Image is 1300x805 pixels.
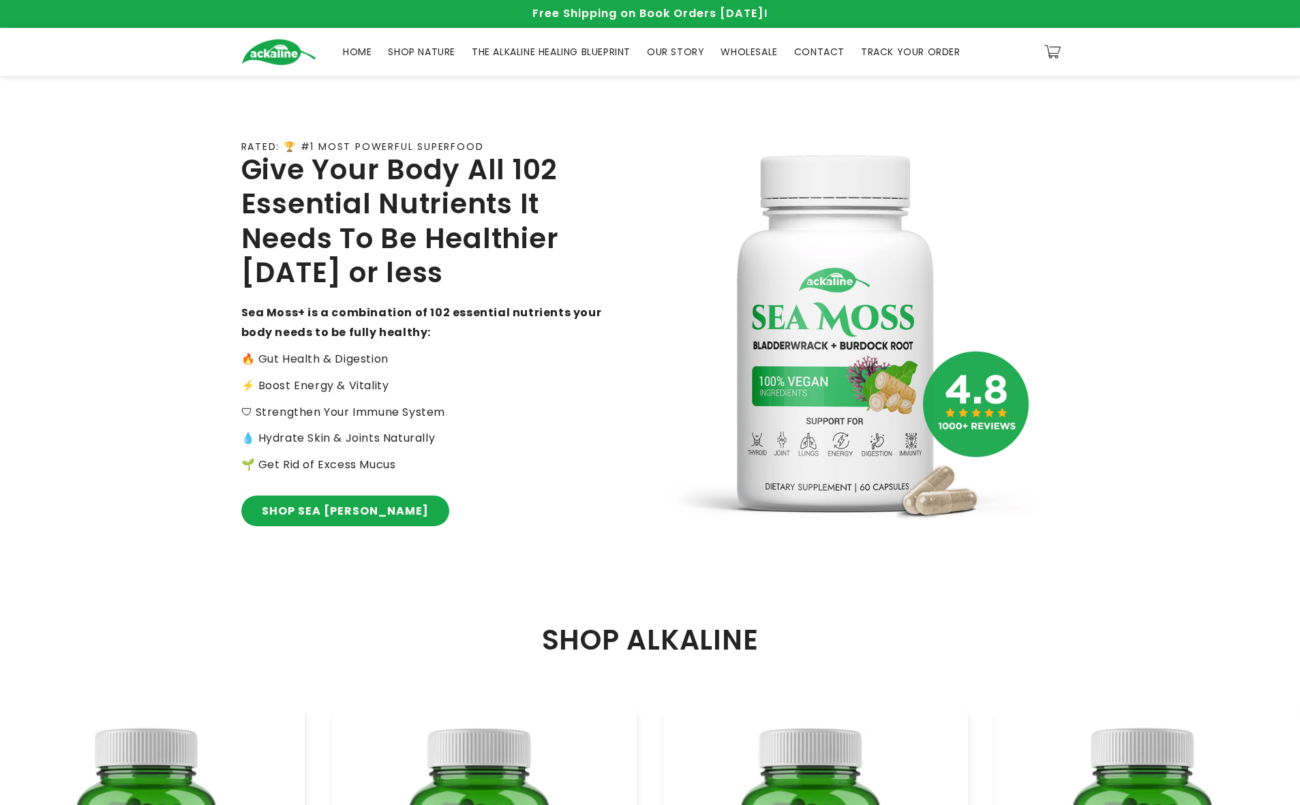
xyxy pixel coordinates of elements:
[241,39,316,65] img: Ackaline
[464,37,639,66] a: THE ALKALINE HEALING BLUEPRINT
[794,46,845,58] span: CONTACT
[241,305,602,340] strong: Sea Moss+ is a combination of 102 essential nutrients your body needs to be fully healthy:
[786,37,853,66] a: CONTACT
[241,455,603,475] p: 🌱 Get Rid of Excess Mucus
[241,403,603,423] p: 🛡 Strengthen Your Immune System
[861,46,961,58] span: TRACK YOUR ORDER
[721,46,777,58] span: WHOLESALE
[380,37,464,66] a: SHOP NATURE
[712,37,785,66] a: WHOLESALE
[639,37,712,66] a: OUR STORY
[241,623,1059,657] h2: SHOP ALKALINE
[241,376,603,396] p: ⚡️ Boost Energy & Vitality
[532,5,768,21] span: Free Shipping on Book Orders [DATE]!
[472,46,631,58] span: THE ALKALINE HEALING BLUEPRINT
[388,46,455,58] span: SHOP NATURE
[241,429,603,449] p: 💧 Hydrate Skin & Joints Naturally
[241,350,603,369] p: 🔥 Gut Health & Digestion
[647,46,704,58] span: OUR STORY
[335,37,380,66] a: HOME
[241,153,603,290] h2: Give Your Body All 102 Essential Nutrients It Needs To Be Healthier [DATE] or less
[853,37,969,66] a: TRACK YOUR ORDER
[241,141,484,153] p: RATED: 🏆 #1 MOST POWERFUL SUPERFOOD
[343,46,372,58] span: HOME
[241,496,449,526] a: SHOP SEA [PERSON_NAME]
